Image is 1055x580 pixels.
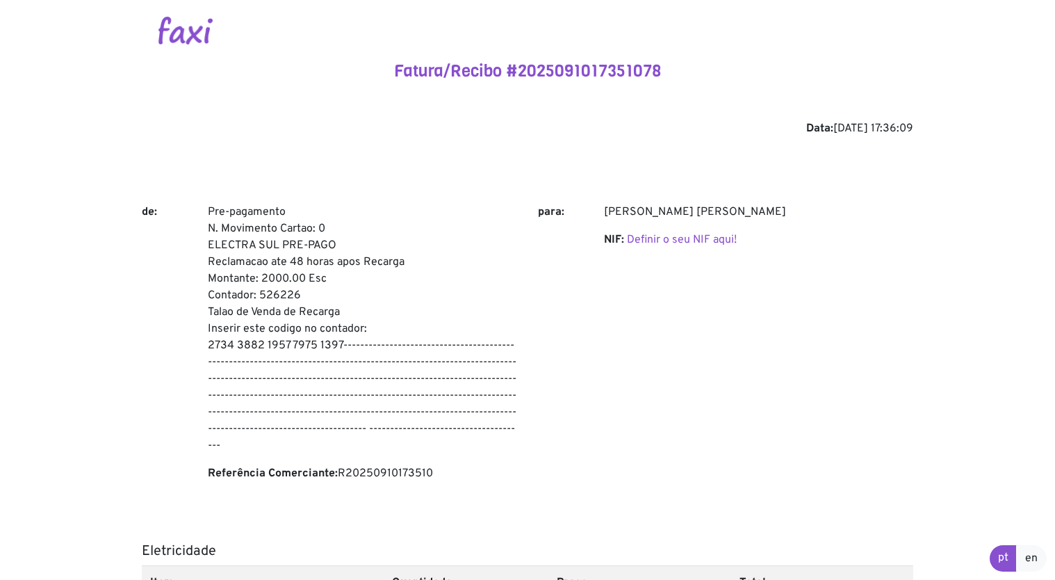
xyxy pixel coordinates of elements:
b: NIF: [604,233,624,247]
h5: Eletricidade [142,543,913,560]
a: en [1016,545,1047,572]
b: Referência Comerciante: [208,467,338,481]
p: [PERSON_NAME] [PERSON_NAME] [604,204,913,220]
div: [DATE] 17:36:09 [142,120,913,137]
a: Definir o seu NIF aqui! [627,233,737,247]
h4: Fatura/Recibo #2025091017351078 [142,61,913,81]
b: Data: [806,122,833,136]
b: de: [142,205,157,219]
p: R20250910173510 [208,465,517,482]
a: pt [990,545,1017,572]
p: Pre-pagamento N. Movimento Cartao: 0 ELECTRA SUL PRE-PAGO Reclamacao ate 48 horas apos Recarga Mo... [208,204,517,454]
b: para: [538,205,564,219]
